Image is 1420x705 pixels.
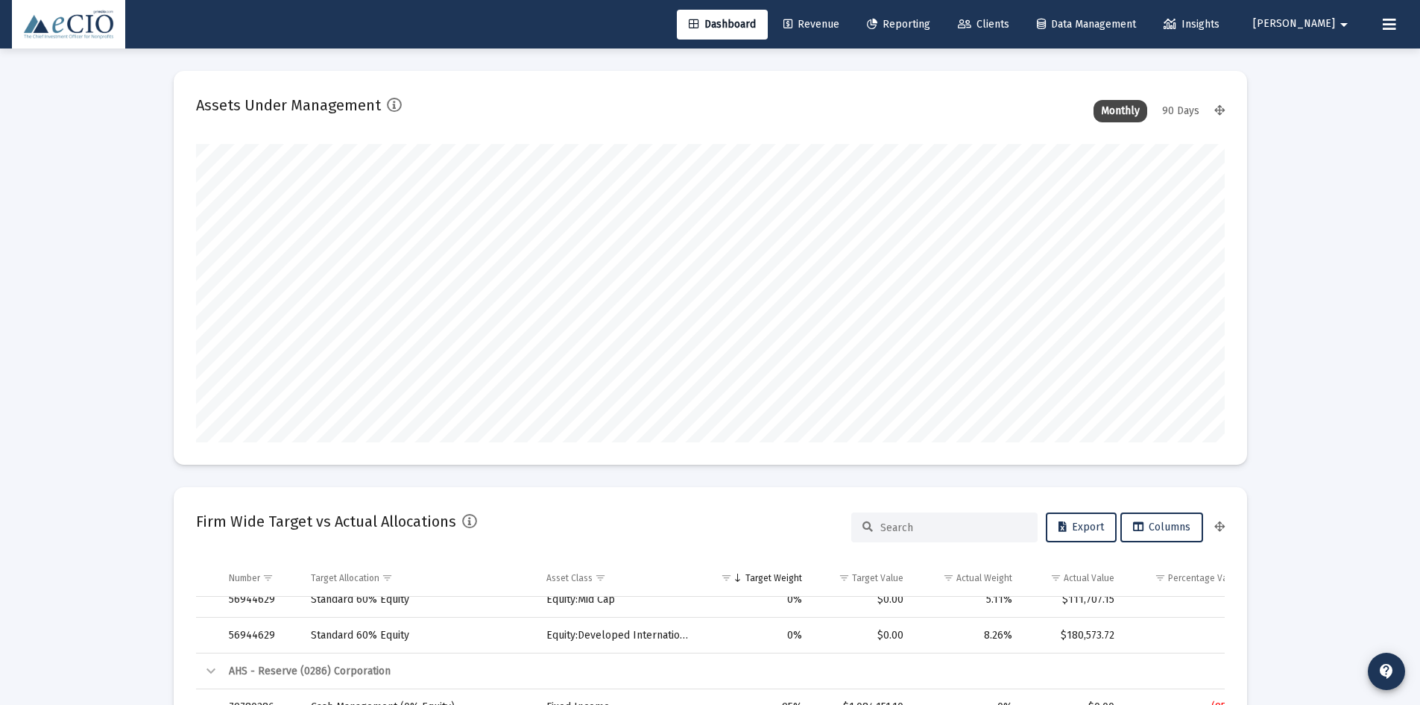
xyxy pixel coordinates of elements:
[218,582,300,618] td: 56944629
[1155,100,1207,122] div: 90 Days
[823,628,903,643] div: $0.00
[1135,592,1253,607] div: 5.11%
[300,582,537,618] td: Standard 60% Equity
[1033,592,1114,607] div: $111,707.15
[771,10,851,40] a: Revenue
[1378,662,1395,680] mat-icon: contact_support
[218,560,300,596] td: Column Number
[704,560,812,596] td: Column Target Weight
[1235,9,1371,39] button: [PERSON_NAME]
[721,572,732,583] span: Show filter options for column 'Target Weight'
[783,18,839,31] span: Revenue
[958,18,1009,31] span: Clients
[1120,513,1203,542] button: Columns
[1050,572,1061,583] span: Show filter options for column 'Actual Value'
[1155,572,1166,583] span: Show filter options for column 'Percentage Variance'
[1125,560,1263,596] td: Column Percentage Variance
[1335,10,1353,40] mat-icon: arrow_drop_down
[1135,628,1253,643] div: 8.26%
[880,521,1026,534] input: Search
[196,93,381,117] h2: Assets Under Management
[229,572,260,584] div: Number
[1094,100,1147,122] div: Monthly
[812,560,914,596] td: Column Target Value
[311,572,379,584] div: Target Allocation
[852,572,903,584] div: Target Value
[536,560,704,596] td: Column Asset Class
[839,572,850,583] span: Show filter options for column 'Target Value'
[715,628,802,643] div: 0%
[595,572,606,583] span: Show filter options for column 'Asset Class'
[823,592,903,607] div: $0.00
[924,592,1012,607] div: 5.11%
[546,572,593,584] div: Asset Class
[300,560,537,596] td: Column Target Allocation
[943,572,954,583] span: Show filter options for column 'Actual Weight'
[956,572,1012,584] div: Actual Weight
[262,572,274,583] span: Show filter options for column 'Number'
[196,654,218,689] td: Collapse
[1164,18,1219,31] span: Insights
[946,10,1021,40] a: Clients
[1168,572,1253,584] div: Percentage Variance
[677,10,768,40] a: Dashboard
[1152,10,1231,40] a: Insights
[1253,18,1335,31] span: [PERSON_NAME]
[924,628,1012,643] div: 8.26%
[855,10,942,40] a: Reporting
[218,618,300,654] td: 56944629
[536,582,704,618] td: Equity:Mid Cap
[1033,628,1114,643] div: $180,573.72
[1064,572,1114,584] div: Actual Value
[300,618,537,654] td: Standard 60% Equity
[229,664,1369,679] div: AHS - Reserve (0286) Corporation
[23,10,114,40] img: Dashboard
[1046,513,1117,542] button: Export
[867,18,930,31] span: Reporting
[536,618,704,654] td: Equity:Developed International
[914,560,1023,596] td: Column Actual Weight
[196,510,456,533] h2: Firm Wide Target vs Actual Allocations
[715,592,802,607] div: 0%
[745,572,802,584] div: Target Weight
[1023,560,1125,596] td: Column Actual Value
[1058,521,1104,533] span: Export
[1037,18,1136,31] span: Data Management
[1025,10,1148,40] a: Data Management
[382,572,393,583] span: Show filter options for column 'Target Allocation'
[689,18,756,31] span: Dashboard
[1133,521,1190,533] span: Columns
